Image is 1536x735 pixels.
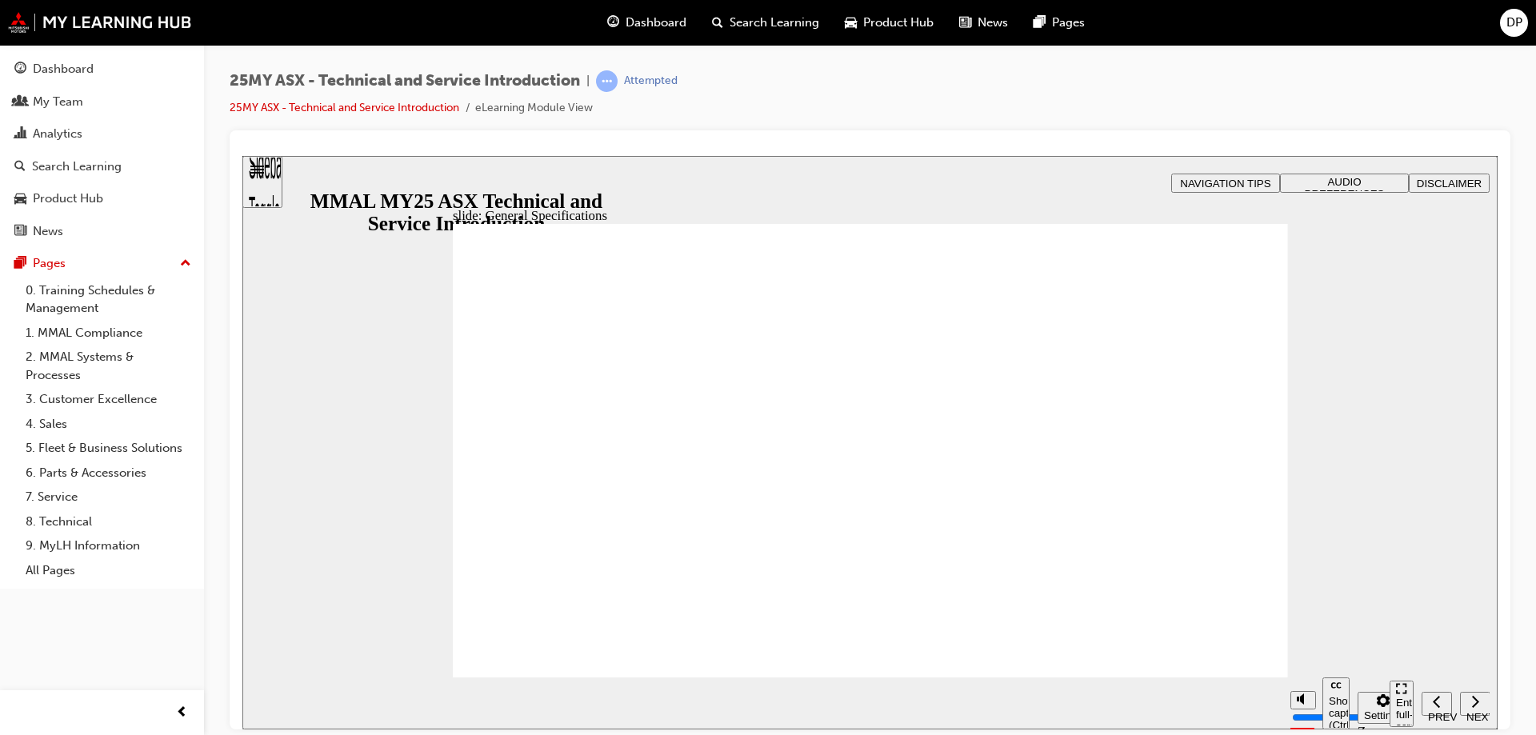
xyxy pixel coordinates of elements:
span: Pages [1052,14,1085,32]
span: learningRecordVerb_ATTEMPT-icon [596,70,618,92]
span: news-icon [959,13,971,33]
span: Product Hub [863,14,934,32]
li: eLearning Module View [475,99,593,118]
button: Show captions (Ctrl+Alt+C) [1080,521,1107,573]
span: Dashboard [626,14,686,32]
span: News [978,14,1008,32]
span: AUDIO PREFERENCES [1062,20,1142,44]
a: Search Learning [6,152,198,182]
div: Product Hub [33,190,103,208]
input: volume [1050,555,1153,568]
span: guage-icon [607,13,619,33]
div: NEXT [1224,555,1242,567]
span: search-icon [712,13,723,33]
button: DashboardMy TeamAnalyticsSearch LearningProduct HubNews [6,51,198,249]
a: 4. Sales [19,412,198,437]
button: Mute (Ctrl+Alt+M) [1048,535,1074,553]
span: car-icon [14,192,26,206]
span: news-icon [14,225,26,239]
div: Pages [33,254,66,273]
div: Attempted [624,74,678,89]
span: pages-icon [14,257,26,271]
nav: slide navigation [1147,521,1247,573]
a: 1. MMAL Compliance [19,321,198,346]
label: Zoom to fit [1115,568,1147,615]
span: pages-icon [1034,13,1046,33]
a: 3. Customer Excellence [19,387,198,412]
span: | [586,72,590,90]
a: 8. Technical [19,509,198,534]
span: car-icon [845,13,857,33]
div: Enter full-screen (Ctrl+Alt+F) [1154,541,1165,589]
a: Product Hub [6,184,198,214]
span: Search Learning [730,14,819,32]
button: NAVIGATION TIPS [929,18,1038,37]
a: 6. Parts & Accessories [19,461,198,485]
span: DISCLAIMER [1174,22,1239,34]
button: Settings [1115,536,1166,568]
a: 5. Fleet & Business Solutions [19,436,198,461]
a: Analytics [6,119,198,149]
div: Search Learning [32,158,122,176]
span: up-icon [180,254,191,274]
a: All Pages [19,558,198,583]
a: car-iconProduct Hub [832,6,946,39]
a: 25MY ASX - Technical and Service Introduction [230,101,459,114]
a: guage-iconDashboard [594,6,699,39]
button: Previous (Ctrl+Alt+Comma) [1179,536,1210,560]
a: 0. Training Schedules & Management [19,278,198,321]
button: Pages [6,249,198,278]
button: AUDIO PREFERENCES [1038,18,1166,37]
a: 7. Service [19,485,198,509]
div: News [33,222,63,241]
a: Dashboard [6,54,198,84]
button: DISCLAIMER [1166,18,1247,37]
a: search-iconSearch Learning [699,6,832,39]
span: chart-icon [14,127,26,142]
div: Settings [1122,553,1160,565]
div: misc controls [1040,521,1139,573]
a: My Team [6,87,198,117]
a: pages-iconPages [1021,6,1098,39]
span: search-icon [14,160,26,174]
button: Enter full-screen (Ctrl+Alt+F) [1147,525,1171,571]
div: My Team [33,93,83,111]
button: Next (Ctrl+Alt+Period) [1218,536,1248,560]
div: Dashboard [33,60,94,78]
a: 9. MyLH Information [19,533,198,558]
a: 2. MMAL Systems & Processes [19,345,198,387]
span: NAVIGATION TIPS [938,22,1028,34]
a: news-iconNews [946,6,1021,39]
div: PREV [1186,555,1203,567]
span: 25MY ASX - Technical and Service Introduction [230,72,580,90]
img: mmal [8,12,192,33]
button: DP [1500,9,1528,37]
span: people-icon [14,95,26,110]
span: guage-icon [14,62,26,77]
a: News [6,217,198,246]
div: Analytics [33,125,82,143]
span: DP [1506,14,1522,32]
div: Show captions (Ctrl+Alt+C) [1086,539,1101,575]
span: prev-icon [176,703,188,723]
